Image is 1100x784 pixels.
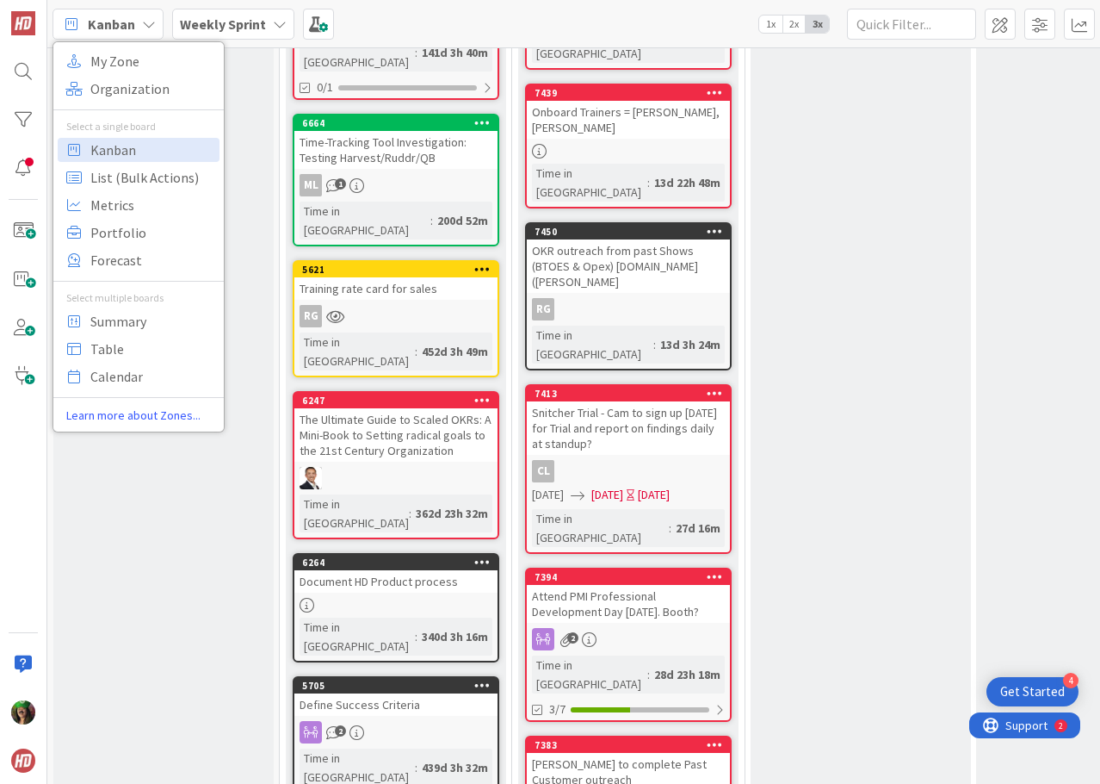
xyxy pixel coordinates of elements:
div: 7439 [535,87,730,99]
a: Forecast [58,248,219,272]
a: 5621Training rate card for salesRGTime in [GEOGRAPHIC_DATA]:452d 3h 49m [293,260,499,377]
div: 5621 [302,264,497,276]
div: SL [294,467,497,489]
span: : [430,211,433,230]
div: 362d 23h 32m [411,504,492,523]
div: 6664Time-Tracking Tool Investigation: Testing Harvest/Ruddr/QB [294,115,497,169]
span: : [415,758,417,777]
img: SL [300,467,322,489]
div: Time in [GEOGRAPHIC_DATA] [300,333,415,370]
b: Weekly Sprint [180,16,266,33]
div: 6664 [294,115,497,131]
a: 7413Snitcher Trial - Cam to sign up [DATE] for Trial and report on findings daily at standup?CL[D... [525,384,732,554]
div: [DATE] [638,486,670,504]
div: Training rate card for sales [294,277,497,300]
div: ML [300,174,322,196]
span: : [409,504,411,523]
div: 6264Document HD Product process [294,555,497,593]
span: 1x [759,16,782,33]
a: Learn more about Zones... [53,407,224,425]
a: 7394Attend PMI Professional Development Day [DATE]. Booth?Time in [GEOGRAPHIC_DATA]:28d 23h 18m3/7 [525,568,732,722]
div: 7450OKR outreach from past Shows (BTOES & Opex) [DOMAIN_NAME] ([PERSON_NAME] [527,224,730,293]
div: 7394 [535,571,730,583]
a: Table [58,337,219,361]
div: The Ultimate Guide to Scaled OKRs: A Mini-Book to Setting radical goals to the 21st Century Organ... [294,408,497,462]
a: Metrics [58,193,219,217]
div: Time in [GEOGRAPHIC_DATA] [300,495,409,532]
span: [DATE] [532,486,564,504]
div: RG [532,298,554,320]
div: Time in [GEOGRAPHIC_DATA] [300,34,415,72]
div: 6264 [302,557,497,569]
div: Document HD Product process [294,570,497,593]
div: Onboard Trainers = [PERSON_NAME], [PERSON_NAME] [527,101,730,139]
img: avatar [11,749,35,773]
div: RG [294,305,497,327]
div: 6264 [294,555,497,570]
span: : [653,335,656,354]
div: 7439 [527,85,730,101]
a: Calendar [58,364,219,389]
div: Attend PMI Professional Development Day [DATE]. Booth? [527,585,730,623]
div: Time-Tracking Tool Investigation: Testing Harvest/Ruddr/QB [294,131,497,169]
a: My Zone [58,49,219,73]
span: Portfolio [90,220,214,246]
div: 340d 3h 16m [417,627,492,646]
a: Organization [58,77,219,101]
div: 7413Snitcher Trial - Cam to sign up [DATE] for Trial and report on findings daily at standup? [527,386,730,455]
div: 7413 [535,388,730,400]
a: Summary [58,309,219,333]
span: : [669,519,671,538]
div: 7383 [527,737,730,753]
span: 2 [567,632,578,644]
span: 1 [335,178,346,190]
span: 3/7 [549,700,565,719]
span: [DATE] [591,486,623,504]
span: Support [36,3,78,23]
div: 6247 [294,393,497,408]
span: : [415,627,417,646]
div: ML [294,174,497,196]
div: 7450 [527,224,730,240]
div: 452d 3h 49m [417,342,492,361]
div: 7413 [527,386,730,401]
div: 13d 22h 48m [650,173,725,192]
div: 7394 [527,569,730,585]
div: Time in [GEOGRAPHIC_DATA] [532,326,653,364]
input: Quick Filter... [847,9,976,40]
span: Kanban [90,137,214,163]
span: Table [90,336,214,362]
div: 7450 [535,226,730,238]
a: 7439Onboard Trainers = [PERSON_NAME], [PERSON_NAME]Time in [GEOGRAPHIC_DATA]:13d 22h 48m [525,84,732,208]
div: 5621 [294,262,497,277]
a: 6247The Ultimate Guide to Scaled OKRs: A Mini-Book to Setting radical goals to the 21st Century O... [293,391,499,539]
div: Open Get Started checklist, remaining modules: 4 [986,677,1078,706]
a: 6264Document HD Product processTime in [GEOGRAPHIC_DATA]:340d 3h 16m [293,553,499,663]
div: Select multiple boards [53,290,224,306]
div: Time in [GEOGRAPHIC_DATA] [300,202,430,240]
a: List (Bulk Actions) [58,165,219,190]
div: 5705 [294,678,497,694]
div: 439d 3h 32m [417,758,492,777]
span: Calendar [90,364,214,389]
div: 200d 52m [433,211,492,230]
span: : [415,342,417,361]
div: 7383 [535,739,730,751]
div: Time in [GEOGRAPHIC_DATA] [532,509,669,547]
div: Snitcher Trial - Cam to sign up [DATE] for Trial and report on findings daily at standup? [527,401,730,455]
div: CL [532,460,554,482]
a: Portfolio [58,221,219,245]
span: Summary [90,308,214,334]
span: My Zone [90,48,214,74]
div: 27d 16m [671,519,725,538]
div: 6247The Ultimate Guide to Scaled OKRs: A Mini-Book to Setting radical goals to the 21st Century O... [294,393,497,462]
div: Time in [GEOGRAPHIC_DATA] [532,164,647,202]
div: 5705 [302,680,497,692]
div: 7439Onboard Trainers = [PERSON_NAME], [PERSON_NAME] [527,85,730,139]
div: Time in [GEOGRAPHIC_DATA] [300,618,415,656]
a: 7450OKR outreach from past Shows (BTOES & Opex) [DOMAIN_NAME] ([PERSON_NAME]RGTime in [GEOGRAPHIC... [525,222,732,370]
div: 2 [90,7,94,21]
div: RG [300,305,322,327]
span: : [415,43,417,62]
div: 13d 3h 24m [656,335,725,354]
